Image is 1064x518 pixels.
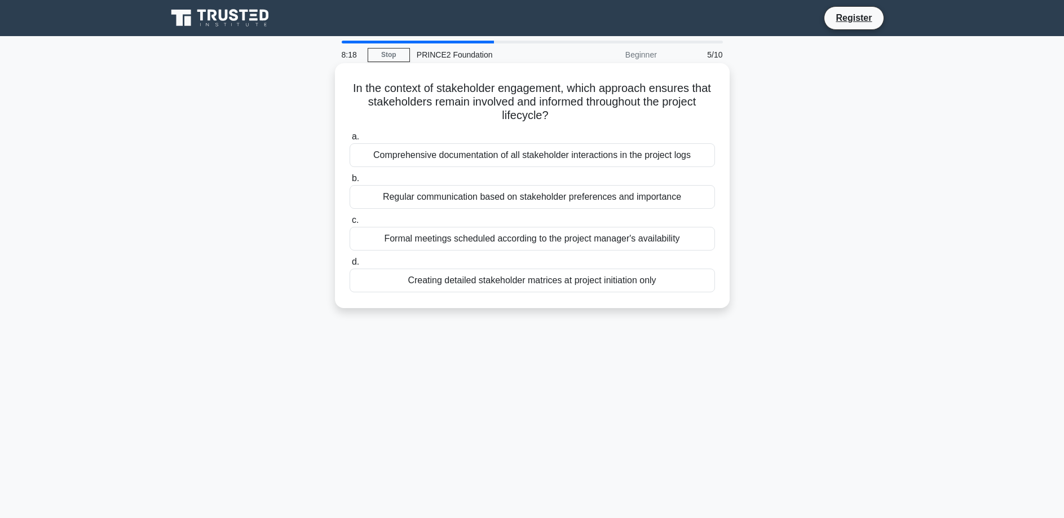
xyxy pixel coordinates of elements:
span: b. [352,173,359,183]
a: Register [829,11,878,25]
div: 8:18 [335,43,368,66]
span: d. [352,257,359,266]
span: c. [352,215,359,225]
div: Creating detailed stakeholder matrices at project initiation only [350,269,715,292]
div: Formal meetings scheduled according to the project manager's availability [350,227,715,251]
a: Stop [368,48,410,62]
div: Regular communication based on stakeholder preferences and importance [350,185,715,209]
div: PRINCE2 Foundation [410,43,565,66]
div: Comprehensive documentation of all stakeholder interactions in the project logs [350,143,715,167]
div: 5/10 [664,43,730,66]
div: Beginner [565,43,664,66]
h5: In the context of stakeholder engagement, which approach ensures that stakeholders remain involve... [348,81,716,123]
span: a. [352,131,359,141]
